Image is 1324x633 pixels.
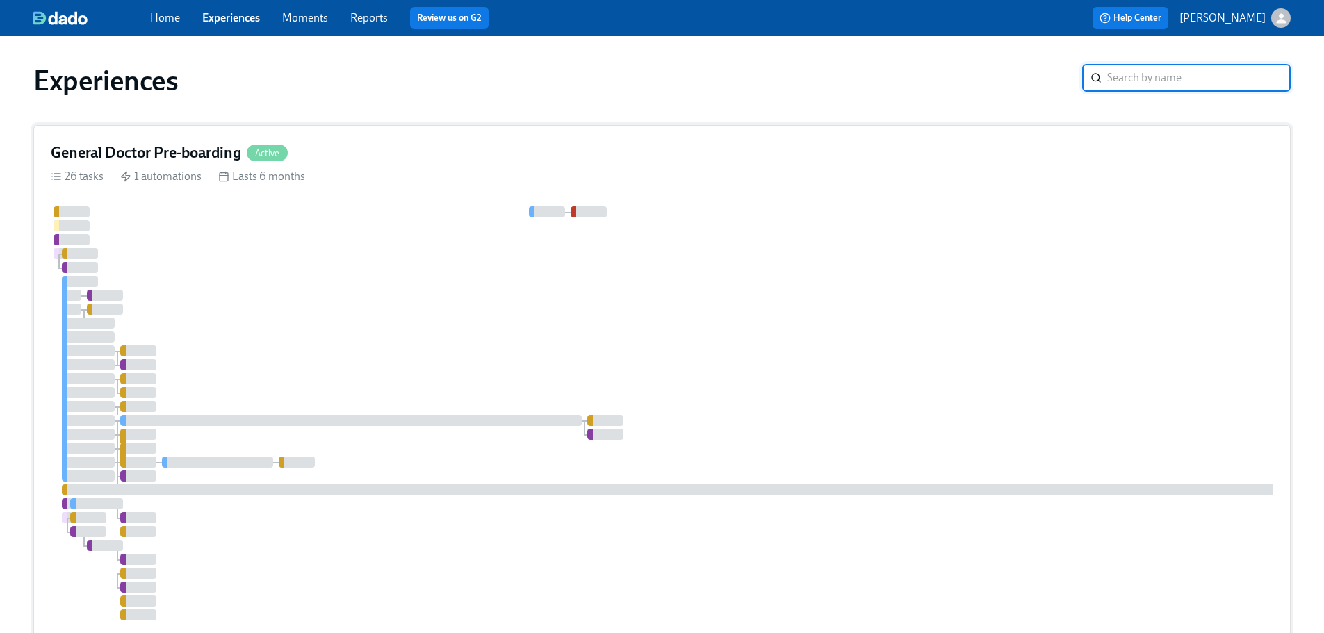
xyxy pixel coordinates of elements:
div: 26 tasks [51,169,104,184]
button: [PERSON_NAME] [1179,8,1291,28]
span: Help Center [1100,11,1161,25]
img: dado [33,11,88,25]
a: Review us on G2 [417,11,482,25]
button: Review us on G2 [410,7,489,29]
button: Help Center [1093,7,1168,29]
a: Reports [350,11,388,24]
input: Search by name [1107,64,1291,92]
h4: General Doctor Pre-boarding [51,142,241,163]
a: Moments [282,11,328,24]
a: dado [33,11,150,25]
a: Experiences [202,11,260,24]
a: Home [150,11,180,24]
span: Active [247,148,288,158]
div: Lasts 6 months [218,169,305,184]
h1: Experiences [33,64,179,97]
p: [PERSON_NAME] [1179,10,1266,26]
div: 1 automations [120,169,202,184]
